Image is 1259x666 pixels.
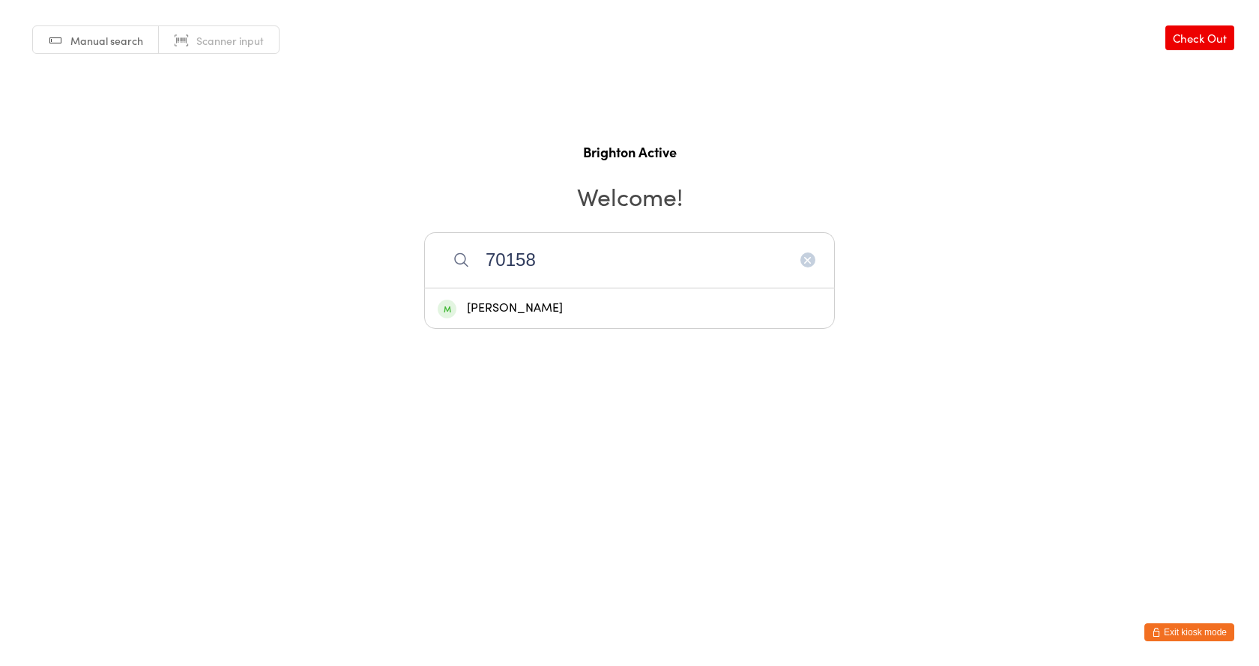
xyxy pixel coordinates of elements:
h2: Welcome! [15,179,1244,213]
span: Scanner input [196,33,264,48]
button: Exit kiosk mode [1144,623,1234,641]
div: [PERSON_NAME] [438,298,821,318]
a: Check Out [1165,25,1234,50]
input: Search [424,232,835,288]
h1: Brighton Active [15,142,1244,161]
span: Manual search [70,33,143,48]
